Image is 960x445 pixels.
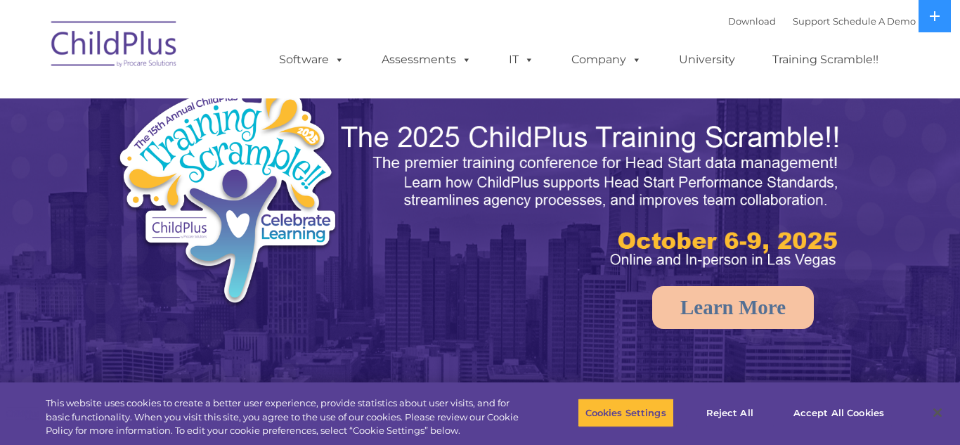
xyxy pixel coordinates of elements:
[758,46,893,74] a: Training Scramble!!
[833,15,916,27] a: Schedule A Demo
[665,46,749,74] a: University
[652,286,814,329] a: Learn More
[686,398,774,427] button: Reject All
[44,11,185,82] img: ChildPlus by Procare Solutions
[793,15,830,27] a: Support
[578,398,674,427] button: Cookies Settings
[786,398,892,427] button: Accept All Cookies
[46,396,528,438] div: This website uses cookies to create a better user experience, provide statistics about user visit...
[922,397,953,428] button: Close
[265,46,358,74] a: Software
[728,15,916,27] font: |
[495,46,548,74] a: IT
[557,46,656,74] a: Company
[728,15,776,27] a: Download
[368,46,486,74] a: Assessments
